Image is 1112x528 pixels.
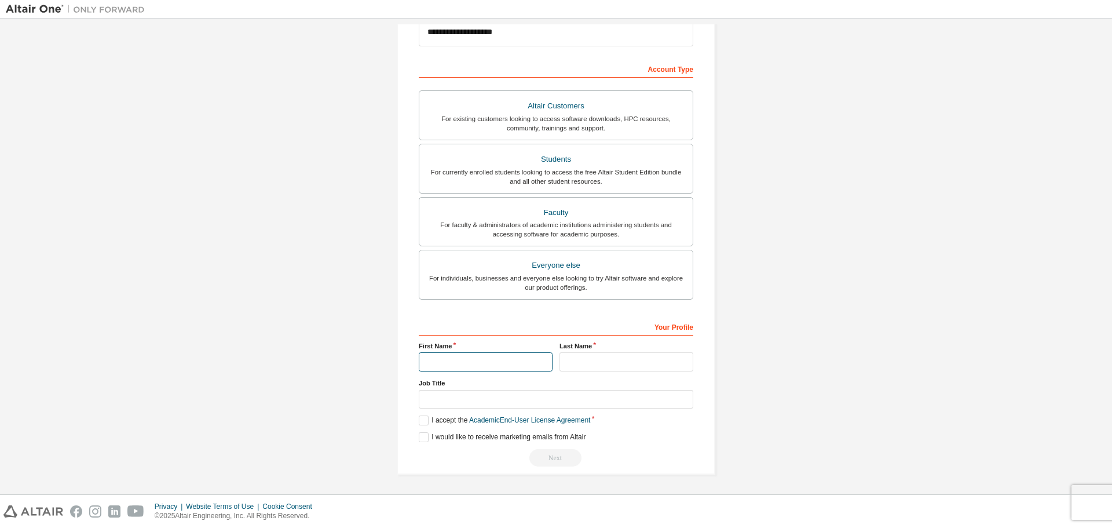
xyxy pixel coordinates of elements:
[426,205,686,221] div: Faculty
[426,98,686,114] div: Altair Customers
[426,167,686,186] div: For currently enrolled students looking to access the free Altair Student Edition bundle and all ...
[426,274,686,292] div: For individuals, businesses and everyone else looking to try Altair software and explore our prod...
[70,505,82,518] img: facebook.svg
[3,505,63,518] img: altair_logo.svg
[6,3,151,15] img: Altair One
[419,416,590,425] label: I accept the
[426,257,686,274] div: Everyone else
[469,416,590,424] a: Academic End-User License Agreement
[89,505,101,518] img: instagram.svg
[419,449,693,467] div: Read and acccept EULA to continue
[426,220,686,239] div: For faculty & administrators of academic institutions administering students and accessing softwa...
[559,341,693,351] label: Last Name
[155,502,186,511] div: Privacy
[262,502,319,511] div: Cookie Consent
[127,505,144,518] img: youtube.svg
[426,151,686,167] div: Students
[419,59,693,78] div: Account Type
[419,341,553,351] label: First Name
[419,317,693,336] div: Your Profile
[155,511,319,521] p: © 2025 Altair Engineering, Inc. All Rights Reserved.
[419,378,693,388] label: Job Title
[419,432,586,442] label: I would like to receive marketing emails from Altair
[186,502,262,511] div: Website Terms of Use
[426,114,686,133] div: For existing customers looking to access software downloads, HPC resources, community, trainings ...
[108,505,120,518] img: linkedin.svg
